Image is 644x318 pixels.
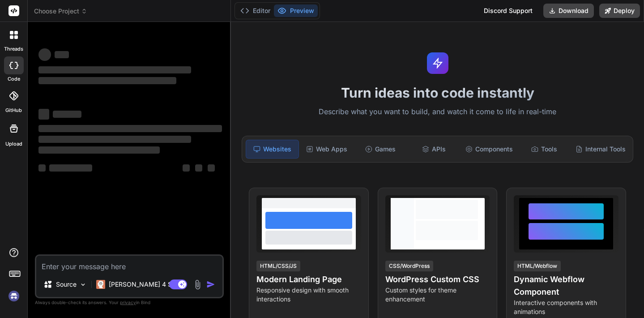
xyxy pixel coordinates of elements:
[274,4,318,17] button: Preview
[599,4,640,18] button: Deploy
[56,280,77,289] p: Source
[5,107,22,114] label: GitHub
[183,164,190,172] span: ‌
[462,140,516,159] div: Components
[34,7,87,16] span: Choose Project
[518,140,570,159] div: Tools
[385,261,433,271] div: CSS/WordPress
[514,273,618,298] h4: Dynamic Webflow Component
[192,279,203,290] img: attachment
[206,280,215,289] img: icon
[6,288,21,304] img: signin
[408,140,460,159] div: APIs
[236,85,639,101] h1: Turn ideas into code instantly
[35,298,224,307] p: Always double-check its answers. Your in Bind
[208,164,215,172] span: ‌
[8,75,20,83] label: code
[236,106,639,118] p: Describe what you want to build, and watch it come to life in real-time
[256,273,361,286] h4: Modern Landing Page
[195,164,202,172] span: ‌
[120,300,136,305] span: privacy
[514,261,561,271] div: HTML/Webflow
[246,140,299,159] div: Websites
[543,4,594,18] button: Download
[38,109,49,120] span: ‌
[38,136,191,143] span: ‌
[38,77,176,84] span: ‌
[38,48,51,61] span: ‌
[385,286,490,304] p: Custom styles for theme enhancement
[4,45,23,53] label: threads
[109,280,175,289] p: [PERSON_NAME] 4 S..
[5,140,22,148] label: Upload
[53,111,81,118] span: ‌
[96,280,105,289] img: Claude 4 Sonnet
[256,286,361,304] p: Responsive design with smooth interactions
[55,51,69,58] span: ‌
[38,164,46,172] span: ‌
[79,281,87,288] img: Pick Models
[237,4,274,17] button: Editor
[478,4,538,18] div: Discord Support
[38,146,160,154] span: ‌
[38,125,222,132] span: ‌
[514,298,618,316] p: Interactive components with animations
[301,140,353,159] div: Web Apps
[256,261,300,271] div: HTML/CSS/JS
[572,140,629,159] div: Internal Tools
[385,273,490,286] h4: WordPress Custom CSS
[38,66,191,73] span: ‌
[49,164,92,172] span: ‌
[354,140,406,159] div: Games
